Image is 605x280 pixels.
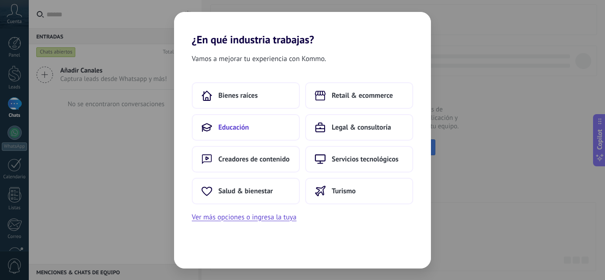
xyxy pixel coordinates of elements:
button: Servicios tecnológicos [305,146,413,173]
button: Educación [192,114,300,141]
span: Educación [218,123,249,132]
button: Salud & bienestar [192,178,300,204]
button: Retail & ecommerce [305,82,413,109]
span: Turismo [332,187,356,196]
button: Turismo [305,178,413,204]
h2: ¿En qué industria trabajas? [174,12,431,46]
button: Legal & consultoría [305,114,413,141]
span: Bienes raíces [218,91,258,100]
span: Vamos a mejorar tu experiencia con Kommo. [192,53,326,65]
button: Creadores de contenido [192,146,300,173]
span: Legal & consultoría [332,123,391,132]
span: Servicios tecnológicos [332,155,399,164]
span: Retail & ecommerce [332,91,393,100]
button: Bienes raíces [192,82,300,109]
span: Creadores de contenido [218,155,290,164]
span: Salud & bienestar [218,187,273,196]
button: Ver más opciones o ingresa la tuya [192,211,296,223]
